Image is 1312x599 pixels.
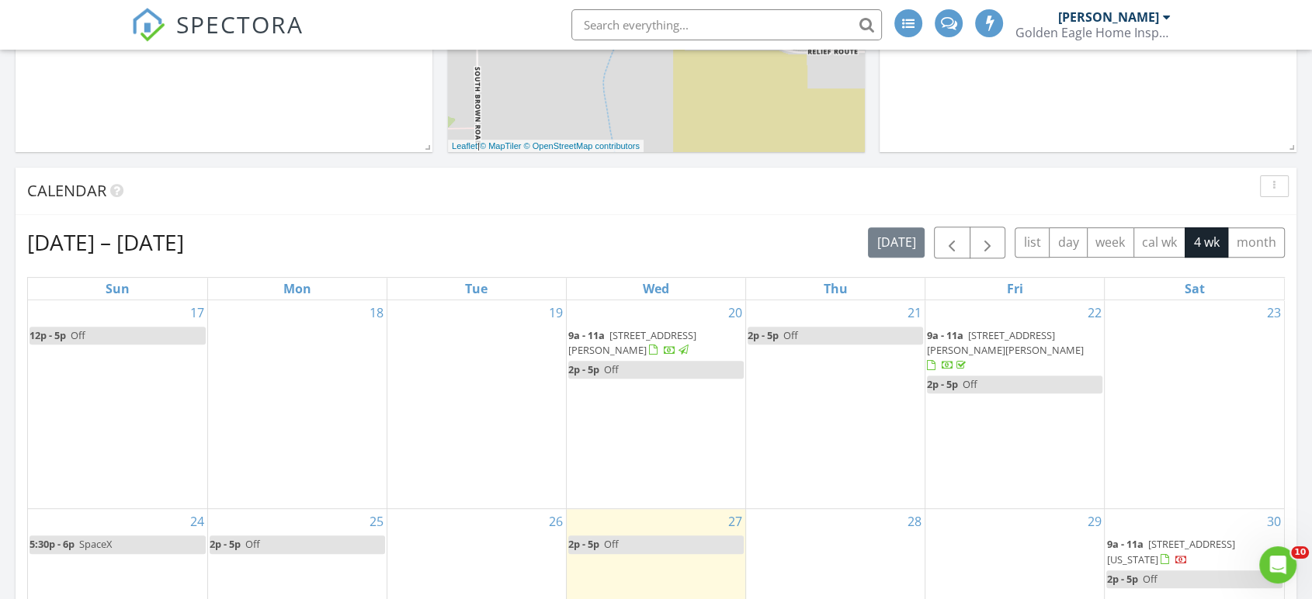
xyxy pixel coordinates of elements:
a: Go to August 18, 2025 [366,300,387,325]
span: SpaceX [79,537,112,551]
a: Go to August 29, 2025 [1084,509,1104,534]
a: 9a - 11a [STREET_ADDRESS][US_STATE] [1106,537,1234,566]
td: Go to August 17, 2025 [28,300,207,509]
a: Go to August 20, 2025 [725,300,745,325]
td: Go to August 22, 2025 [925,300,1105,509]
a: Go to August 21, 2025 [904,300,925,325]
span: Off [1142,572,1157,586]
span: 2p - 5p [1106,572,1137,586]
a: Go to August 26, 2025 [546,509,566,534]
span: SPECTORA [176,8,304,40]
a: 9a - 11a [STREET_ADDRESS][PERSON_NAME][PERSON_NAME] [927,328,1084,372]
button: cal wk [1133,227,1186,258]
span: 9a - 11a [1106,537,1143,551]
a: 9a - 11a [STREET_ADDRESS][PERSON_NAME][PERSON_NAME] [927,327,1102,376]
span: 2p - 5p [927,377,958,391]
span: Off [604,537,619,551]
button: Previous [934,227,970,258]
span: 10 [1291,546,1309,559]
span: 9a - 11a [568,328,605,342]
button: day [1049,227,1088,258]
input: Search everything... [571,9,882,40]
a: Sunday [102,278,133,299]
a: Saturday [1182,278,1208,299]
a: © OpenStreetMap contributors [524,141,640,151]
span: [STREET_ADDRESS][PERSON_NAME] [568,328,696,357]
a: Go to August 27, 2025 [725,509,745,534]
span: Off [604,362,619,376]
button: [DATE] [868,227,925,258]
a: Go to August 30, 2025 [1264,509,1284,534]
span: 5:30p - 6p [30,537,75,551]
td: Go to August 19, 2025 [387,300,566,509]
span: Off [783,328,798,342]
a: Friday [1004,278,1026,299]
span: Off [963,377,977,391]
span: 2p - 5p [210,537,241,551]
td: Go to August 20, 2025 [566,300,745,509]
span: Off [245,537,260,551]
a: © MapTiler [480,141,522,151]
a: Leaflet [452,141,477,151]
a: Go to August 19, 2025 [546,300,566,325]
a: Wednesday [640,278,672,299]
a: 9a - 11a [STREET_ADDRESS][US_STATE] [1106,535,1282,569]
button: month [1227,227,1285,258]
span: 2p - 5p [568,362,599,376]
button: week [1087,227,1134,258]
a: Go to August 24, 2025 [187,509,207,534]
a: Go to August 17, 2025 [187,300,207,325]
span: 2p - 5p [748,328,779,342]
a: Go to August 23, 2025 [1264,300,1284,325]
span: Off [71,328,85,342]
iframe: Intercom live chat [1259,546,1296,583]
span: [STREET_ADDRESS][PERSON_NAME][PERSON_NAME] [927,328,1084,357]
a: Tuesday [462,278,491,299]
button: list [1015,227,1050,258]
a: Go to August 28, 2025 [904,509,925,534]
button: 4 wk [1185,227,1228,258]
span: 9a - 11a [927,328,963,342]
td: Go to August 18, 2025 [207,300,387,509]
a: Monday [280,278,314,299]
a: Thursday [821,278,851,299]
button: Next [970,227,1006,258]
a: 9a - 11a [STREET_ADDRESS][PERSON_NAME] [568,327,744,360]
h2: [DATE] – [DATE] [27,227,184,258]
span: 2p - 5p [568,537,599,551]
a: Go to August 25, 2025 [366,509,387,534]
div: [PERSON_NAME] [1058,9,1159,25]
a: SPECTORA [131,21,304,54]
td: Go to August 21, 2025 [746,300,925,509]
span: Calendar [27,180,106,201]
img: The Best Home Inspection Software - Spectora [131,8,165,42]
div: Golden Eagle Home Inspection, LLC [1015,25,1171,40]
td: Go to August 23, 2025 [1105,300,1284,509]
a: 9a - 11a [STREET_ADDRESS][PERSON_NAME] [568,328,696,357]
div: | [448,140,644,153]
span: [STREET_ADDRESS][US_STATE] [1106,537,1234,566]
a: Go to August 22, 2025 [1084,300,1104,325]
span: 12p - 5p [30,328,66,342]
